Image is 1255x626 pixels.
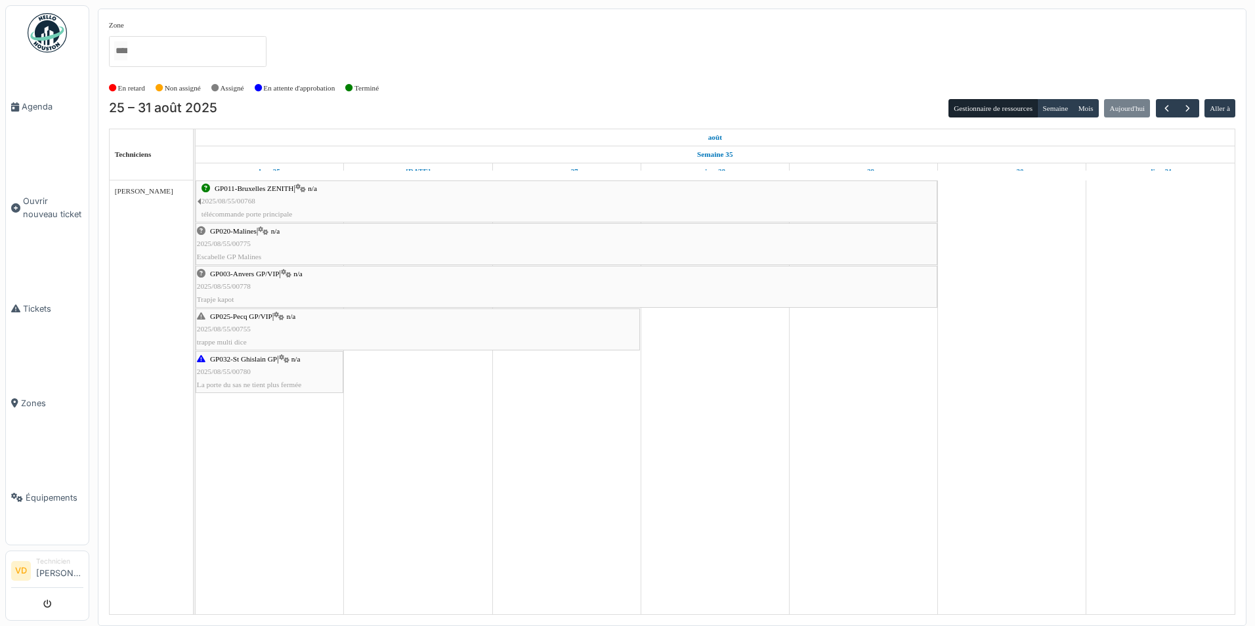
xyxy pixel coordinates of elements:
label: Assigné [221,83,244,94]
span: n/a [293,270,303,278]
div: | [197,268,936,306]
label: Non assigné [165,83,201,94]
div: | [197,225,936,263]
span: 2025/08/55/00768 [202,197,255,205]
span: [PERSON_NAME] [115,187,173,195]
label: En attente d'approbation [263,83,335,94]
span: trappe multi dice [197,338,247,346]
span: GP020-Malines [210,227,257,235]
span: n/a [271,227,280,235]
span: GP003-Anvers GP/VIP [210,270,279,278]
a: 30 août 2025 [997,163,1027,180]
a: Ouvrir nouveau ticket [6,154,89,261]
span: La porte du sas ne tient plus fermée [197,381,301,388]
input: Tous [114,41,127,60]
button: Semaine [1037,99,1073,117]
span: GP025-Pecq GP/VIP [210,312,272,320]
span: GP011-Bruxelles ZENITH [215,184,293,192]
button: Gestionnaire de ressources [948,99,1038,117]
a: 25 août 2025 [705,129,725,146]
a: 25 août 2025 [255,163,283,180]
button: Aujourd'hui [1104,99,1150,117]
button: Aller à [1204,99,1235,117]
span: n/a [308,184,317,192]
button: Mois [1073,99,1099,117]
a: 26 août 2025 [402,163,434,180]
span: Escabelle GP Malines [197,253,261,261]
button: Précédent [1156,99,1178,118]
a: 27 août 2025 [552,163,582,180]
div: | [197,353,342,391]
a: Semaine 35 [694,146,736,163]
a: Agenda [6,60,89,154]
a: Zones [6,356,89,450]
h2: 25 – 31 août 2025 [109,100,217,116]
label: Terminé [354,83,379,94]
span: 2025/08/55/00778 [197,282,251,290]
li: [PERSON_NAME] [36,556,83,585]
span: 2025/08/55/00780 [197,367,251,375]
label: Zone [109,20,124,31]
div: Technicien [36,556,83,566]
div: | [202,182,936,220]
span: Agenda [22,100,83,113]
span: 2025/08/55/00775 [197,240,251,247]
li: VD [11,561,31,581]
a: Tickets [6,261,89,356]
button: Suivant [1177,99,1199,118]
span: GP032-St Ghislain GP [210,355,277,363]
a: VD Technicien[PERSON_NAME] [11,556,83,588]
span: 2025/08/55/00755 [197,325,251,333]
span: Zones [21,397,83,409]
span: n/a [287,312,296,320]
a: 31 août 2025 [1145,163,1175,180]
span: n/a [291,355,301,363]
a: 28 août 2025 [701,163,729,180]
span: Ouvrir nouveau ticket [23,195,83,220]
span: télécommande porte principale [202,210,293,218]
div: | [197,310,639,348]
label: En retard [118,83,145,94]
img: Badge_color-CXgf-gQk.svg [28,13,67,52]
a: 29 août 2025 [849,163,878,180]
span: Équipements [26,491,83,504]
span: Tickets [23,303,83,315]
a: Équipements [6,450,89,545]
span: Trapje kapot [197,295,234,303]
span: Techniciens [115,150,152,158]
